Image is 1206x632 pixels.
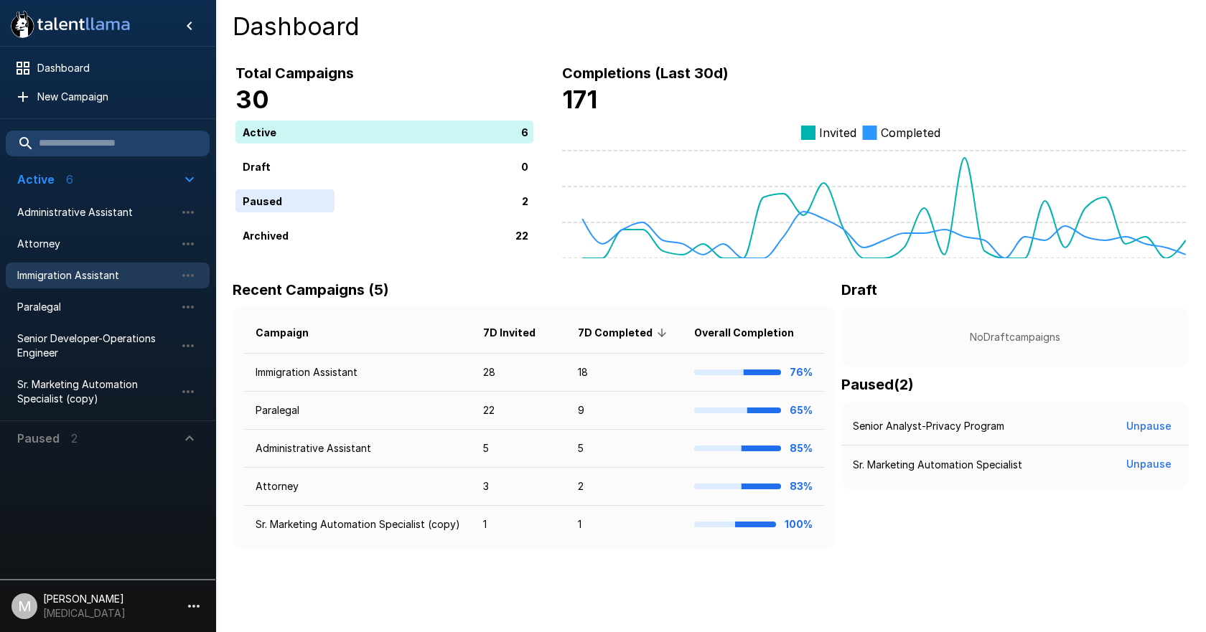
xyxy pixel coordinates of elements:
[521,159,528,174] p: 0
[235,85,269,114] b: 30
[472,430,566,468] td: 5
[562,65,729,82] b: Completions (Last 30d)
[472,392,566,430] td: 22
[521,124,528,139] p: 6
[483,324,554,341] span: 7D Invited
[694,324,813,341] span: Overall Completion
[1121,451,1177,478] button: Unpause
[472,468,566,506] td: 3
[472,354,566,392] td: 28
[785,518,813,530] b: 100%
[841,281,877,298] b: Draft
[578,324,671,341] span: 7D Completed
[256,324,327,341] span: Campaign
[864,330,1166,344] p: No Draft campaigns
[566,354,683,392] td: 18
[566,468,683,506] td: 2
[244,506,472,544] td: Sr. Marketing Automation Specialist (copy)
[566,430,683,468] td: 5
[233,281,389,298] b: Recent Campaigns (5)
[790,366,813,378] b: 76%
[853,458,1022,472] p: Sr. Marketing Automation Specialist
[853,419,1004,433] p: Senior Analyst-Privacy Program
[235,65,354,82] b: Total Campaigns
[566,392,683,430] td: 9
[522,193,528,208] p: 2
[790,442,813,454] b: 85%
[244,430,472,468] td: Administrative Assistant
[244,468,472,506] td: Attorney
[566,506,683,544] td: 1
[233,11,1189,42] h4: Dashboard
[244,354,472,392] td: Immigration Assistant
[244,392,472,430] td: Paralegal
[562,85,597,114] b: 171
[1121,413,1177,440] button: Unpause
[790,480,813,492] b: 83%
[472,506,566,544] td: 1
[790,404,813,416] b: 65%
[515,227,528,242] p: 22
[841,376,914,393] b: Paused ( 2 )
